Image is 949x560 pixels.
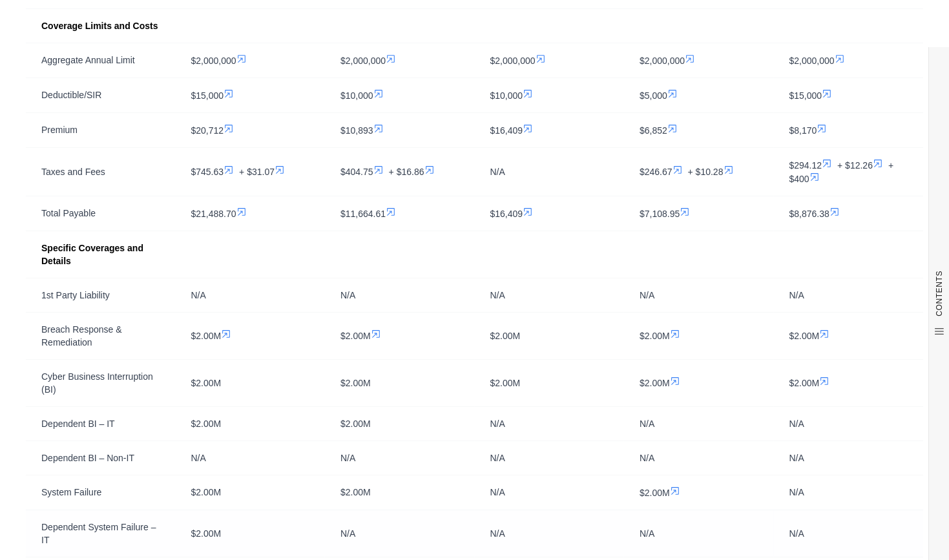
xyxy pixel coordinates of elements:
span: $10,000 [340,90,373,101]
span: $2.00M [640,331,670,341]
span: $16,409 [490,125,523,136]
span: N/A [191,290,206,300]
span: Dependent BI – IT [41,419,115,429]
span: $2.00M [340,487,371,497]
span: System Failure [41,487,101,497]
span: N/A [640,290,654,300]
span: $10,000 [490,90,523,101]
span: N/A [490,453,505,463]
span: $2,000,000 [490,56,536,66]
span: CONTENTS [934,271,944,316]
span: Taxes and Fees [41,167,105,177]
span: $2.00M [340,378,371,388]
span: N/A [640,419,654,429]
span: $5,000 [640,90,667,101]
span: + $400 [789,160,894,184]
span: N/A [640,528,654,539]
span: $11,664.61 [340,209,386,219]
span: $2.00M [191,528,222,539]
span: $2.00M [191,419,222,429]
span: $2,000,000 [640,56,685,66]
span: $2.00M [191,331,222,341]
span: N/A [340,453,355,463]
span: Dependent BI – Non-IT [41,453,134,463]
span: Total Payable [41,208,96,218]
span: Specific Coverages and Details [41,243,143,266]
span: $8,876.38 [789,209,829,219]
span: + $10.28 [688,167,724,177]
span: Cyber Business Interruption (BI) [41,371,153,395]
span: N/A [490,528,505,539]
span: $15,000 [191,90,224,101]
span: $2.00M [490,331,521,341]
span: $2.00M [789,331,820,341]
span: Breach Response & Remediation [41,324,122,347]
span: $7,108.95 [640,209,680,219]
span: $246.67 [640,167,673,177]
span: N/A [191,453,206,463]
span: $745.63 [191,167,224,177]
span: $2.00M [191,487,222,497]
span: $20,712 [191,125,224,136]
span: $2,000,000 [191,56,236,66]
span: $294.12 [789,160,822,171]
span: + $12.26 [837,160,873,171]
span: $16,409 [490,209,523,219]
span: N/A [789,528,804,539]
span: $2.00M [640,378,670,388]
span: $2.00M [340,331,371,341]
span: N/A [340,528,355,539]
span: $2,000,000 [340,56,386,66]
span: + $31.07 [239,167,275,177]
span: $404.75 [340,167,373,177]
span: Deductible/SIR [41,90,101,100]
span: $10,893 [340,125,373,136]
span: $8,170 [789,125,817,136]
span: N/A [490,487,505,497]
span: $2.00M [490,378,521,388]
span: $2.00M [340,419,371,429]
span: Dependent System Failure – IT [41,522,156,545]
span: $2.00M [789,378,820,388]
span: N/A [789,487,804,497]
span: N/A [789,290,804,300]
span: $6,852 [640,125,667,136]
span: N/A [789,453,804,463]
span: N/A [490,419,505,429]
span: $2.00M [191,378,222,388]
span: N/A [789,419,804,429]
span: $21,488.70 [191,209,236,219]
span: 1st Party Liability [41,290,110,300]
span: Premium [41,125,78,135]
span: Aggregate Annual Limit [41,55,135,65]
span: $15,000 [789,90,822,101]
span: N/A [340,290,355,300]
span: N/A [490,167,505,177]
span: $2.00M [640,488,670,498]
span: N/A [490,290,505,300]
span: + $16.86 [389,167,424,177]
span: $2,000,000 [789,56,835,66]
span: Coverage Limits and Costs [41,21,158,31]
span: N/A [640,453,654,463]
